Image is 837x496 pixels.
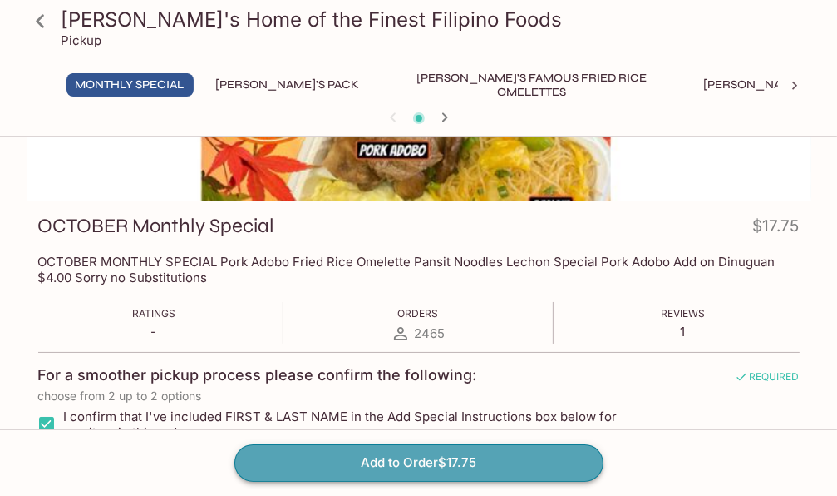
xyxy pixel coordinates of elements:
button: Monthly Special [66,73,194,97]
h4: $17.75 [753,213,800,246]
span: Reviews [661,307,705,320]
p: choose from 2 up to 2 options [38,389,800,403]
p: OCTOBER MONTHLY SPECIAL Pork Adobo Fried Rice Omelette Pansit Noodles Lechon Special Pork Adobo A... [38,254,800,285]
button: [PERSON_NAME]'s Pack [207,73,369,97]
h3: [PERSON_NAME]'s Home of the Finest Filipino Foods [62,7,805,32]
span: I confirm that I've included FIRST & LAST NAME in the Add Special Instructions box below for one ... [64,409,640,440]
span: Ratings [132,307,175,320]
button: [PERSON_NAME]'s Famous Fried Rice Omelettes [382,73,682,97]
p: Pickup [62,32,102,48]
span: REQUIRED [735,370,800,389]
h4: For a smoother pickup process please confirm the following: [38,366,477,384]
h3: OCTOBER Monthly Special [38,213,275,239]
button: Add to Order$17.75 [234,444,603,481]
p: - [132,324,175,340]
span: 2465 [414,325,445,341]
span: Orders [397,307,438,320]
p: 1 [661,324,705,340]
